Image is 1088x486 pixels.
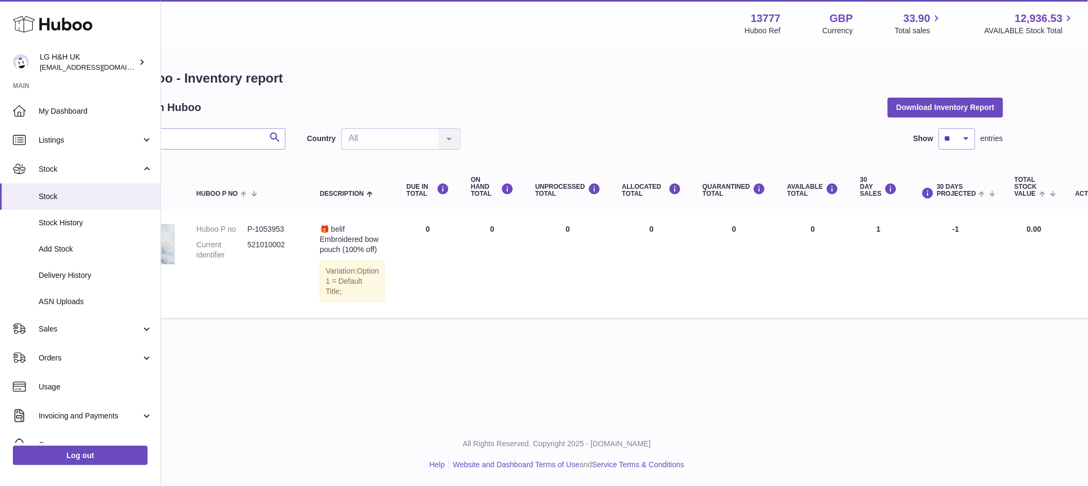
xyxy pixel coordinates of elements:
[914,134,933,144] label: Show
[39,164,141,174] span: Stock
[895,26,943,36] span: Total sales
[981,134,1003,144] span: entries
[39,106,152,116] span: My Dashboard
[320,190,364,197] span: Description
[908,213,1004,318] td: -1
[39,244,152,254] span: Add Stock
[895,11,943,36] a: 33.90 Total sales
[823,26,853,36] div: Currency
[111,70,1003,87] h1: My Huboo - Inventory report
[460,213,524,318] td: 0
[406,183,449,197] div: DUE IN TOTAL
[429,460,445,469] a: Help
[396,213,460,318] td: 0
[39,382,152,392] span: Usage
[39,297,152,307] span: ASN Uploads
[984,11,1075,36] a: 12,936.53 AVAILABLE Stock Total
[888,98,1003,117] button: Download Inventory Report
[449,460,684,470] li: and
[732,225,736,233] span: 0
[40,63,158,71] span: [EMAIL_ADDRESS][DOMAIN_NAME]
[326,267,379,296] span: Option 1 = Default Title;
[247,224,298,234] dd: P-1053953
[320,224,385,255] div: 🎁 belif Embroidered bow pouch (100% off)
[13,446,148,465] a: Log out
[39,324,141,334] span: Sales
[751,11,781,26] strong: 13777
[622,183,681,197] div: ALLOCATED Total
[1014,176,1037,198] span: Total stock value
[1027,225,1041,233] span: 0.00
[787,183,839,197] div: AVAILABLE Total
[1015,11,1063,26] span: 12,936.53
[307,134,336,144] label: Country
[745,26,781,36] div: Huboo Ref
[592,460,684,469] a: Service Terms & Conditions
[13,54,29,70] img: internalAdmin-13777@internal.huboo.com
[611,213,692,318] td: 0
[453,460,580,469] a: Website and Dashboard Terms of Use
[39,218,152,228] span: Stock History
[247,240,298,260] dd: 521010002
[471,176,514,198] div: ON HAND Total
[39,270,152,281] span: Delivery History
[39,135,141,145] span: Listings
[524,213,611,318] td: 0
[984,26,1075,36] span: AVAILABLE Stock Total
[40,52,136,72] div: LG H&H UK
[196,190,238,197] span: Huboo P no
[937,183,976,197] span: 30 DAYS PROJECTED
[102,439,1012,449] p: All Rights Reserved. Copyright 2025 - [DOMAIN_NAME]
[196,224,247,234] dt: Huboo P no
[39,411,141,421] span: Invoicing and Payments
[903,11,930,26] span: 33.90
[320,260,385,303] div: Variation:
[860,176,897,198] div: 30 DAY SALES
[196,240,247,260] dt: Current identifier
[777,213,850,318] td: 0
[39,440,152,450] span: Cases
[39,353,141,363] span: Orders
[535,183,601,197] div: UNPROCESSED Total
[703,183,766,197] div: QUARANTINED Total
[850,213,908,318] td: 1
[830,11,853,26] strong: GBP
[39,192,152,202] span: Stock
